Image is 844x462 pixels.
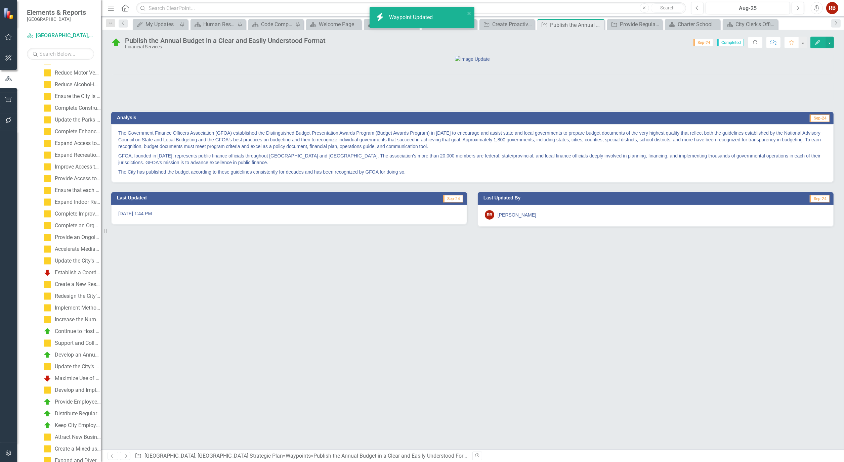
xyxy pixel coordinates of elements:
[43,410,51,418] img: On Schedule or Complete
[42,267,101,278] a: Establish a Coordinated Online Information Resource Hub Based on the Needs Identified in the City...
[485,210,494,220] div: RB
[55,152,101,158] div: Expand Recreation Facilities and Park Land to Meet Established Level of Service Standards as Deta...
[55,422,101,428] div: Keep City Employees Informed and Involved in Public Dialogue so they can Assist in Telling the Ci...
[55,446,101,452] div: Create a Mixed-use Destination at [GEOGRAPHIC_DATA] as a Catalyst for New Commercial Activity in ...
[55,223,101,229] div: Complete an Organizational Review of the Code Compliance Division
[43,316,51,324] img: In Progress or Needs Work
[43,304,51,312] img: In Progress or Needs Work
[135,452,467,460] div: » »
[134,20,178,29] a: My Updates
[42,361,101,372] a: Update the City's Logo and Branding Materials
[706,2,790,14] button: Aug-25
[42,420,101,431] a: Keep City Employees Informed and Involved in Public Dialogue so they can Assist in Telling the Ci...
[609,20,661,29] a: Provide Regular Training and Education Materials on Navigating the Development Review and Approva...
[144,453,283,459] a: [GEOGRAPHIC_DATA], [GEOGRAPHIC_DATA] Strategic Plan
[55,258,101,264] div: Update the City's Comprehensive Plan
[43,245,51,253] img: In Progress or Needs Work
[43,351,51,359] img: On Schedule or Complete
[42,67,101,78] a: Reduce Motor Vehicle involved Crashes, Fatalities, and Injuries
[55,211,101,217] div: Complete Improvements to the [GEOGRAPHIC_DATA], including a New Clubhouse
[42,432,101,443] a: Attract New Businesses and Commercial Development, Especially Office, Light Industrial, and Logis...
[261,20,293,29] div: Code Compliance
[136,2,686,14] input: Search ClearPoint...
[42,385,101,396] a: Develop and Implement Employee Recognition and Appreciation Strategies
[118,151,827,167] p: GFOA, founded in [DATE], represents public finance officials throughout [GEOGRAPHIC_DATA] and [GE...
[42,173,101,184] a: Provide Access to a Neighborhood Park within One Mile of every Resident
[42,161,101,172] a: Improve Access to Parks, Recreational Services, and Facilities through Improved or Additional Sid...
[55,328,101,334] div: Continue to Host the Citizens Academy
[55,70,101,76] div: Reduce Motor Vehicle involved Crashes, Fatalities, and Injuries
[313,453,473,459] div: Publish the Annual Budget in a Clear and Easily Understood Format
[43,292,51,300] img: In Progress or Needs Work
[42,338,101,349] a: Support and Collaboratively Engage with Neighborhood Groups, Civic Associations, and Non-profits
[42,279,101,290] a: Create a New Resident Guide Providing Useful Information regarding Cape Coral Codes, Services, an...
[42,244,101,255] a: Accelerate Median Beautification and Streetscape Projects
[55,411,101,417] div: Distribute Regular Employee Newsletters, Email Blasts, and Messages from the City Manager and oth...
[43,186,51,194] img: In Progress or Needs Work
[42,150,101,160] a: Expand Recreation Facilities and Park Land to Meet Established Level of Service Standards as Deta...
[43,210,51,218] img: In Progress or Needs Work
[55,281,101,287] div: Create a New Resident Guide Providing Useful Information regarding Cape Coral Codes, Services, an...
[43,198,51,206] img: In Progress or Needs Work
[43,81,51,89] img: In Progress or Needs Work
[319,20,360,29] div: Welcome Page
[43,445,51,453] img: In Progress or Needs Work
[693,39,713,46] span: Sep-24
[43,222,51,230] img: In Progress or Needs Work
[43,116,51,124] img: In Progress or Needs Work
[55,375,101,381] div: Maximize Use of the "Flowing with Possibilities" Tagline
[667,20,718,29] a: Charter School
[455,56,490,62] img: Image Update
[117,195,322,200] h3: Last Updated
[55,340,101,346] div: Support and Collaboratively Engage with Neighborhood Groups, Civic Associations, and Non-profits
[660,5,675,10] span: Search
[810,114,830,122] span: Sep-24
[42,303,101,313] a: Implement Methods to Better Communicate with Youth
[43,327,51,335] img: On Schedule or Complete
[42,197,101,207] a: Expand Indoor Recreational Facilities by Constructing Indoor Recreation Centers Providing a Varie...
[27,48,94,60] input: Search Below...
[826,2,838,14] div: RB
[717,39,744,46] span: Completed
[55,364,101,370] div: Update the City's Logo and Branding Materials
[42,220,101,231] a: Complete an Organizational Review of the Code Compliance Division
[27,32,94,40] a: [GEOGRAPHIC_DATA], [GEOGRAPHIC_DATA] Strategic Plan
[42,114,101,125] a: Update the Parks Master Plan by 2026
[43,280,51,288] img: In Progress or Needs Work
[55,305,101,311] div: Implement Methods to Better Communicate with Youth
[42,373,101,384] a: Maximize Use of the "Flowing with Possibilities" Tagline
[43,433,51,441] img: In Progress or Needs Work
[111,205,467,224] div: [DATE] 1:44 PM
[43,163,51,171] img: In Progress or Needs Work
[43,128,51,136] img: In Progress or Needs Work
[42,397,101,407] a: Provide Employees with Regular Opportunities to Learn about Issues and Challenges
[55,129,101,135] div: Complete Enhancements to [GEOGRAPHIC_DATA] and [GEOGRAPHIC_DATA]
[43,92,51,100] img: In Progress or Needs Work
[498,212,536,218] div: [PERSON_NAME]
[55,164,101,170] div: Improve Access to Parks, Recreational Services, and Facilities through Improved or Additional Sid...
[203,20,236,29] div: Human Resources Analytics Dashboard
[286,453,311,459] a: Waypoints
[42,350,101,360] a: Develop an Annual Communication Plan
[43,69,51,77] img: In Progress or Needs Work
[55,434,101,440] div: Attract New Businesses and Commercial Development, Especially Office, Light Industrial, and Logis...
[42,91,101,102] a: Ensure the City is Well Prepared for Emergencies by Identifying Major Risks, Maintaining Comprehe...
[43,386,51,394] img: In Progress or Needs Work
[42,408,101,419] a: Distribute Regular Employee Newsletters, Email Blasts, and Messages from the City Manager and oth...
[55,93,101,99] div: Ensure the City is Well Prepared for Emergencies by Identifying Major Risks, Maintaining Comprehe...
[735,20,776,29] div: City Clerk's Office
[55,176,101,182] div: Provide Access to a Neighborhood Park within One Mile of every Resident
[42,444,101,454] a: Create a Mixed-use Destination at [GEOGRAPHIC_DATA] as a Catalyst for New Commercial Activity in ...
[55,82,101,88] div: Reduce Alcohol-impaired or Drug-impaired Driving
[43,139,51,147] img: In Progress or Needs Work
[42,256,101,266] a: Update the City's Comprehensive Plan
[118,130,827,151] p: The Government Finance Officers Association (GFOA) established the Distinguished Budget Presentat...
[678,20,718,29] div: Charter School
[43,175,51,183] img: In Progress or Needs Work
[43,363,51,371] img: In Progress or Needs Work
[125,44,326,49] div: Financial Services
[42,291,101,302] a: Redesign the City's Website
[651,3,684,13] button: Search
[492,20,533,29] div: Create Proactive Communications Plans and Materials to Inform Residents of City Initiatives, Proj...
[55,140,101,146] div: Expand Access to Marine Recreation by Completing the Design and Construction of the D&D Boat Ramp...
